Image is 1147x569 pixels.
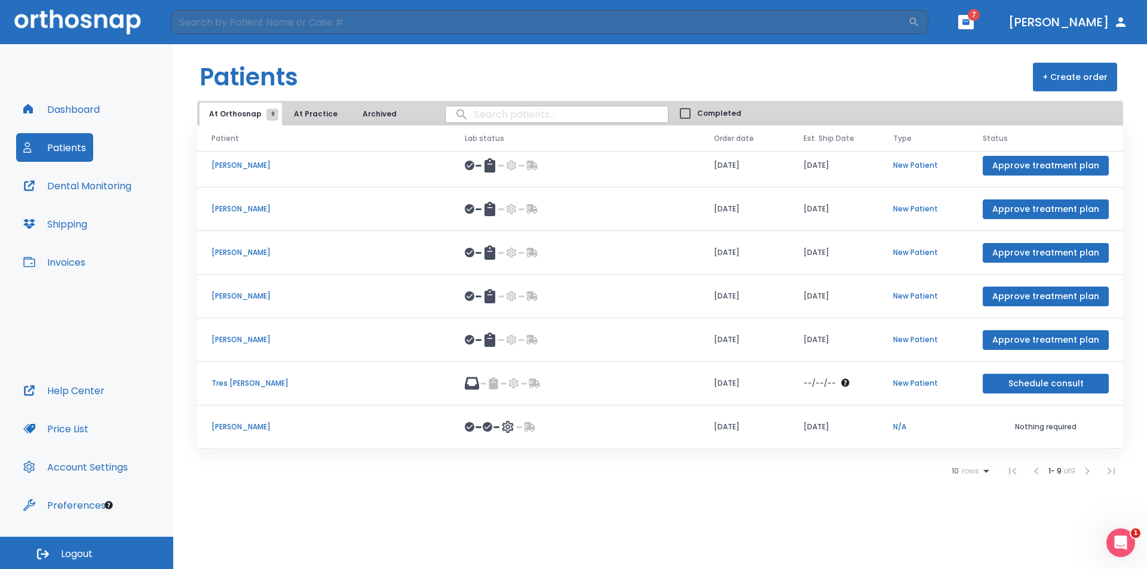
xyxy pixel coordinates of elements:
[893,291,954,302] p: New Patient
[789,275,879,318] td: [DATE]
[893,378,954,389] p: New Patient
[103,500,114,510] div: Tooltip anchor
[16,414,96,443] button: Price List
[803,378,864,389] div: The date will be available after approving treatment plan
[700,318,789,362] td: [DATE]
[1063,466,1075,476] span: of 9
[983,199,1109,219] button: Approve treatment plan
[16,453,135,481] button: Account Settings
[465,133,504,144] span: Lab status
[211,133,239,144] span: Patient
[983,422,1109,432] p: Nothing required
[968,9,980,21] span: 7
[1004,11,1133,33] button: [PERSON_NAME]
[789,144,879,187] td: [DATE]
[893,247,954,258] p: New Patient
[61,548,93,561] span: Logout
[209,109,272,119] span: At Orthosnap
[700,231,789,275] td: [DATE]
[803,133,854,144] span: Est. Ship Date
[16,491,113,519] button: Preferences
[211,204,436,214] p: [PERSON_NAME]
[211,160,436,171] p: [PERSON_NAME]
[171,10,908,34] input: Search by Patient Name or Case #
[789,231,879,275] td: [DATE]
[983,374,1109,393] button: Schedule consult
[959,467,979,475] span: rows
[983,156,1109,176] button: Approve treatment plan
[16,133,93,162] button: Patients
[983,133,1008,144] span: Status
[211,247,436,258] p: [PERSON_NAME]
[893,133,912,144] span: Type
[200,59,298,95] h1: Patients
[1106,528,1135,557] iframe: Intercom live chat
[893,204,954,214] p: New Patient
[284,103,347,125] button: At Practice
[700,144,789,187] td: [DATE]
[349,103,409,125] button: Archived
[700,275,789,318] td: [DATE]
[714,133,754,144] span: Order date
[16,210,94,238] button: Shipping
[211,422,436,432] p: [PERSON_NAME]
[16,171,139,200] button: Dental Monitoring
[697,108,741,119] span: Completed
[211,291,436,302] p: [PERSON_NAME]
[1131,528,1140,538] span: 1
[446,103,668,126] input: search
[700,362,789,405] td: [DATE]
[983,287,1109,306] button: Approve treatment plan
[983,243,1109,263] button: Approve treatment plan
[789,405,879,449] td: [DATE]
[893,422,954,432] p: N/A
[700,405,789,449] td: [DATE]
[211,378,436,389] p: Tres [PERSON_NAME]
[266,109,278,121] span: 9
[789,187,879,231] td: [DATE]
[16,95,107,124] button: Dashboard
[952,467,959,475] span: 10
[700,187,789,231] td: [DATE]
[16,376,112,405] button: Help Center
[803,378,836,389] p: --/--/--
[1048,466,1063,476] span: 1 - 9
[200,103,412,125] div: tabs
[211,334,436,345] p: [PERSON_NAME]
[789,318,879,362] td: [DATE]
[16,248,93,276] button: Invoices
[1033,63,1117,91] button: + Create order
[893,160,954,171] p: New Patient
[14,10,141,34] img: Orthosnap
[983,330,1109,350] button: Approve treatment plan
[893,334,954,345] p: New Patient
